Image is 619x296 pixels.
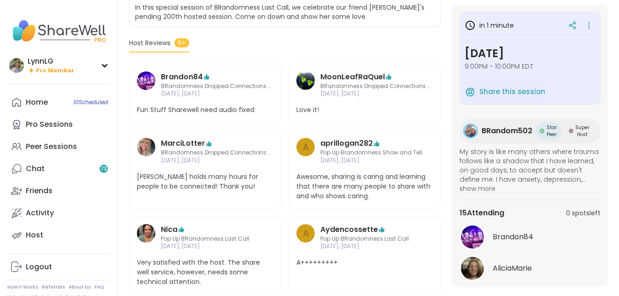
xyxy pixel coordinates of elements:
a: aprillogan282 [320,138,373,149]
img: ShareWell Logomark [465,86,476,97]
span: [PERSON_NAME] holds many hours for people to be connected! Thank you! [137,172,273,191]
span: [DATE], [DATE] [320,157,422,165]
img: BRandom502 [465,125,477,137]
span: Brandon84 [493,231,533,243]
a: Referrals [42,284,65,290]
a: Activity [7,202,110,224]
span: [DATE], [DATE] [161,243,249,250]
a: Brandon84 [161,71,203,83]
span: BRandomness Dropped Connections & Fall Emojis [161,83,273,90]
img: Star Peer [540,129,544,133]
div: Friends [26,186,53,196]
span: Share this session [479,87,545,97]
span: Pop Up BRandomness Last Call [161,235,249,243]
span: 10 Scheduled [73,99,108,106]
a: About Us [69,284,91,290]
div: Host [26,230,43,240]
img: LynnLG [9,58,24,73]
a: Friends [7,180,110,202]
span: a [303,140,309,154]
img: Nica [137,224,155,243]
span: Very satisfied with the host. The share well service, however, needs some technical attention. [137,258,273,287]
a: Logout [7,256,110,278]
span: 73 [100,165,107,173]
span: Super Host [575,124,590,138]
img: AliciaMarie [461,257,484,280]
span: Star Peer [546,124,558,138]
div: Peer Sessions [26,142,77,152]
span: Fun Stuff Sharewell need audio fixed [137,105,273,115]
button: Share this session [465,82,545,101]
div: Logout [26,262,52,272]
img: Super Host [569,129,573,133]
span: show more [460,184,601,193]
a: BRandom502BRandom502Star PeerStar PeerSuper HostSuper Host [460,118,601,143]
span: Pop Up Brandomness Show and Tell [320,149,422,157]
span: BRandom502 [482,125,532,136]
div: Chat [26,164,45,174]
span: Love it! [296,105,433,115]
h3: in 1 minute [465,20,514,31]
img: MarciLotter [137,138,155,156]
span: Pro Member [36,67,74,75]
a: MoonLeafRaQuel [320,71,385,83]
a: Brandon84 [137,71,155,98]
span: BRandomness Dropped Connections & Fall Emojis [161,149,273,157]
a: Home10Scheduled [7,91,110,113]
div: Pro Sessions [26,119,73,130]
a: MoonLeafRaQuel [296,71,315,98]
a: Aydencossette [320,224,378,235]
h3: [DATE] [465,45,595,62]
span: [DATE], [DATE] [320,90,433,98]
a: Nica [137,224,155,251]
span: My story is like many others where trauma follows like a shadow that I have learned, on good days... [460,147,601,184]
a: Pro Sessions [7,113,110,136]
a: How It Works [7,284,38,290]
img: Brandon84 [461,225,484,249]
a: Nica [161,224,177,235]
span: BRandomness Dropped Connections & Fall Emojis [320,83,433,90]
span: [DATE], [DATE] [161,90,273,98]
span: Host Reviews [129,38,171,48]
span: Awesome, sharing is caring and learning that there are many people to share with and who shows ca... [296,172,433,201]
a: Peer Sessions [7,136,110,158]
a: Chat73 [7,158,110,180]
a: FAQ [94,284,104,290]
div: Activity [26,208,54,218]
div: LynnLG [28,56,74,66]
span: A+++++++++ [296,258,433,267]
span: [DATE], [DATE] [320,243,409,250]
span: [DATE], [DATE] [161,157,273,165]
span: 0 spots left [566,208,601,218]
span: Pop Up BRandomness Last Call [320,235,409,243]
a: A [296,224,315,251]
span: In this special session of BRandomness Last Call, we celebrate our friend [PERSON_NAME]'s pending... [135,3,424,21]
span: 15 Attending [460,207,504,219]
span: 5+ [174,38,189,47]
span: 9:00PM - 10:00PM EDT [465,62,595,71]
span: AliciaMarie [493,263,532,274]
span: A [303,226,309,240]
div: Home [26,97,48,107]
img: Brandon84 [137,71,155,90]
a: Host [7,224,110,246]
a: AliciaMarieAliciaMarie [460,255,601,281]
a: MarciLotter [137,138,155,165]
a: Brandon84Brandon84 [460,224,601,250]
a: a [296,138,315,165]
img: ShareWell Nav Logo [7,15,110,47]
a: MarciLotter [161,138,205,149]
img: MoonLeafRaQuel [296,71,315,90]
